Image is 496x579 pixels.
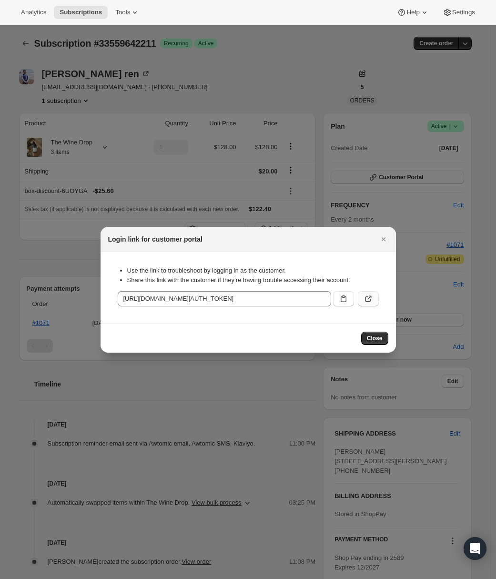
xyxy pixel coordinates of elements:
span: Help [406,9,419,16]
button: Close [361,332,388,345]
button: Subscriptions [54,6,108,19]
div: Open Intercom Messenger [464,537,486,560]
h2: Login link for customer portal [108,234,202,244]
li: Use the link to troubleshoot by logging in as the customer. [127,266,379,275]
li: Share this link with the customer if they’re having trouble accessing their account. [127,275,379,285]
span: Analytics [21,9,46,16]
button: Close [377,233,390,246]
button: Tools [110,6,145,19]
span: Settings [452,9,475,16]
span: Tools [115,9,130,16]
span: Subscriptions [60,9,102,16]
button: Analytics [15,6,52,19]
button: Settings [437,6,481,19]
span: Close [367,335,383,342]
button: Help [391,6,435,19]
